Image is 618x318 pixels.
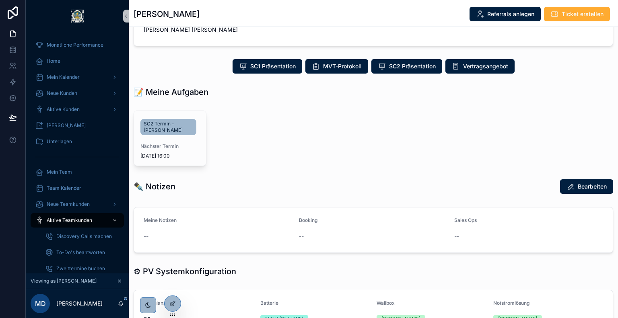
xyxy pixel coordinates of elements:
[31,134,124,149] a: Unterlagen
[371,59,442,74] button: SC2 Präsentation
[71,10,84,23] img: App logo
[56,300,103,308] p: [PERSON_NAME]
[140,153,200,159] span: [DATE] 16:00
[31,102,124,117] a: Aktive Kunden
[544,7,610,21] button: Ticket erstellen
[31,86,124,101] a: Neue Kunden
[144,232,148,240] span: --
[260,300,278,306] span: Batterie
[47,74,80,80] span: Mein Kalender
[47,217,92,224] span: Aktive Teamkunden
[470,7,541,21] button: Referrals anlegen
[134,86,208,98] h1: 📝 Meine Aufgaben
[35,299,46,308] span: MD
[47,122,86,129] span: [PERSON_NAME]
[40,261,124,276] a: Zweittermine buchen
[250,62,296,70] span: SC1 Präsentation
[134,181,175,192] h1: ✒️ Notizen
[31,278,97,284] span: Viewing as [PERSON_NAME]
[31,197,124,211] a: Neue Teamkunden
[47,138,72,145] span: Unterlagen
[144,26,254,34] span: [PERSON_NAME] [PERSON_NAME]
[144,217,177,223] span: Meine Notizen
[299,232,304,240] span: --
[134,266,236,277] h1: ⚙ PV Systemkonfiguration
[56,233,112,240] span: Discovery Calls machen
[323,62,362,70] span: MVT-Protokoll
[562,10,604,18] span: Ticket erstellen
[56,265,105,272] span: Zweittermine buchen
[47,185,81,191] span: Team Kalender
[233,59,302,74] button: SC1 Präsentation
[560,179,613,194] button: Bearbeiten
[389,62,436,70] span: SC2 Präsentation
[454,232,459,240] span: --
[56,249,105,256] span: To-Do's beantworten
[134,8,200,20] h1: [PERSON_NAME]
[47,106,80,113] span: Aktive Kunden
[140,119,196,135] a: SC2 Termin - [PERSON_NAME]
[47,90,77,96] span: Neue Kunden
[31,165,124,179] a: Mein Team
[47,58,60,64] span: Home
[299,217,317,223] span: Booking
[31,213,124,228] a: Aktive Teamkunden
[487,10,534,18] span: Referrals anlegen
[144,121,193,133] span: SC2 Termin - [PERSON_NAME]
[144,300,173,306] span: Modulanzahl
[305,59,368,74] button: MVT-Protokoll
[140,143,200,150] span: Nächster Termin
[454,217,477,223] span: Sales Ops
[31,38,124,52] a: Monatliche Performance
[47,169,72,175] span: Mein Team
[40,229,124,244] a: Discovery Calls machen
[31,54,124,68] a: Home
[445,59,515,74] button: Vertragsangebot
[47,42,103,48] span: Monatliche Performance
[493,300,529,306] span: Notstromlösung
[377,300,395,306] span: Wallbox
[31,70,124,84] a: Mein Kalender
[31,181,124,195] a: Team Kalender
[463,62,508,70] span: Vertragsangebot
[578,183,607,191] span: Bearbeiten
[31,118,124,133] a: [PERSON_NAME]
[26,32,129,273] div: scrollable content
[47,201,90,207] span: Neue Teamkunden
[40,245,124,260] a: To-Do's beantworten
